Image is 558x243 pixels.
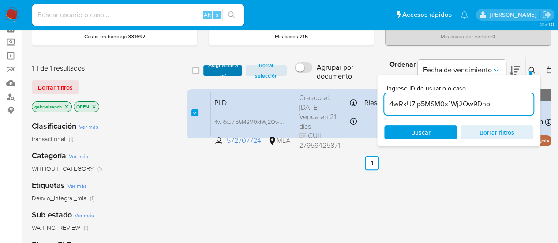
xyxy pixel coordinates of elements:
[204,11,211,19] span: Alt
[402,10,452,19] span: Accesos rápidos
[461,11,468,19] a: Notificaciones
[32,9,244,21] input: Buscar usuario o caso...
[539,21,554,28] span: 3.154.0
[222,9,240,21] button: search-icon
[542,10,551,19] a: Salir
[216,11,218,19] span: s
[489,11,539,19] p: gabriela.sanchez@mercadolibre.com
